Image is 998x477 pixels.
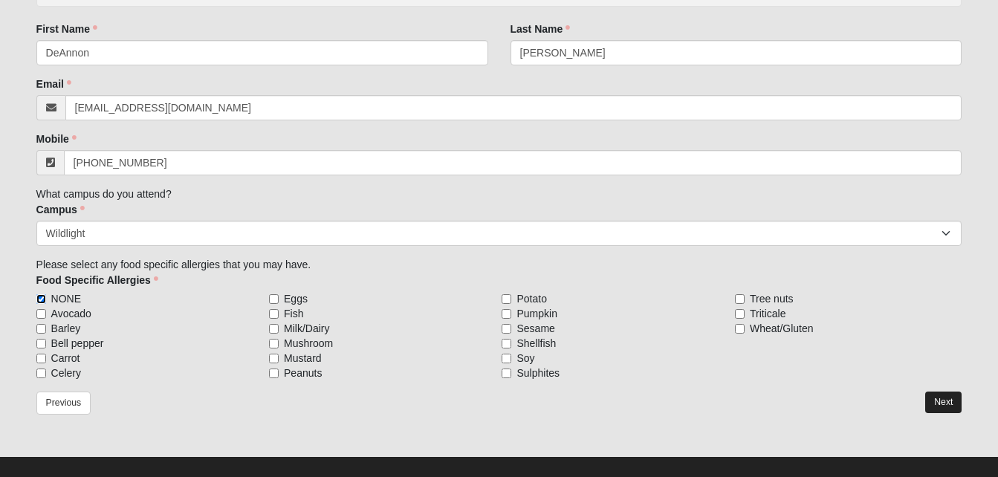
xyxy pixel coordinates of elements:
[502,354,511,363] input: Soy
[36,354,46,363] input: Carrot
[735,309,745,319] input: Triticale
[36,22,97,36] label: First Name
[502,309,511,319] input: Pumpkin
[516,351,534,366] span: Soy
[51,366,81,380] span: Celery
[516,291,546,306] span: Potato
[36,202,85,217] label: Campus
[516,306,557,321] span: Pumpkin
[502,324,511,334] input: Sesame
[284,336,333,351] span: Mushroom
[735,324,745,334] input: Wheat/Gluten
[925,392,962,413] a: Next
[269,309,279,319] input: Fish
[51,321,81,336] span: Barley
[284,366,322,380] span: Peanuts
[36,339,46,348] input: Bell pepper
[284,291,308,306] span: Eggs
[502,294,511,304] input: Potato
[284,351,322,366] span: Mustard
[284,306,303,321] span: Fish
[516,366,560,380] span: Sulphites
[36,369,46,378] input: Celery
[36,273,158,288] label: Food Specific Allergies
[284,321,329,336] span: Milk/Dairy
[51,306,91,321] span: Avocado
[269,294,279,304] input: Eggs
[36,132,77,146] label: Mobile
[36,324,46,334] input: Barley
[51,291,81,306] span: NONE
[269,339,279,348] input: Mushroom
[269,354,279,363] input: Mustard
[36,309,46,319] input: Avocado
[516,321,554,336] span: Sesame
[269,324,279,334] input: Milk/Dairy
[750,306,786,321] span: Triticale
[51,351,80,366] span: Carrot
[735,294,745,304] input: Tree nuts
[511,22,571,36] label: Last Name
[36,294,46,304] input: NONE
[51,336,104,351] span: Bell pepper
[36,77,71,91] label: Email
[36,392,91,415] a: Previous
[502,369,511,378] input: Sulphites
[516,336,556,351] span: Shellfish
[750,291,794,306] span: Tree nuts
[269,369,279,378] input: Peanuts
[750,321,814,336] span: Wheat/Gluten
[502,339,511,348] input: Shellfish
